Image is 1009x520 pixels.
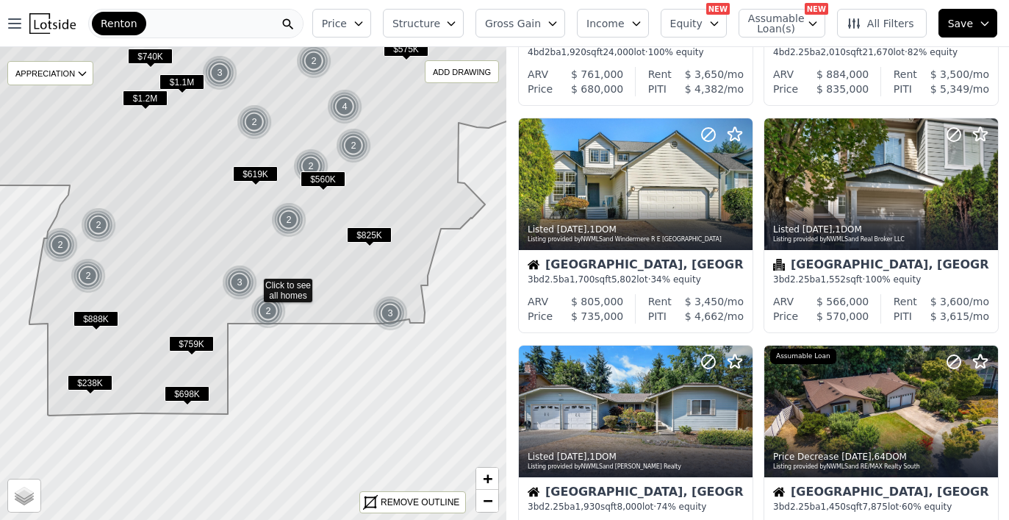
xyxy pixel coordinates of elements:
[706,3,730,15] div: NEW
[528,259,744,274] div: [GEOGRAPHIC_DATA], [GEOGRAPHIC_DATA]
[586,16,625,31] span: Income
[816,296,869,307] span: $ 566,000
[528,67,548,82] div: ARV
[518,118,752,333] a: Listed [DATE],1DOMListing provided byNWMLSand Windermere R E [GEOGRAPHIC_DATA]House[GEOGRAPHIC_DA...
[748,13,795,34] span: Assumable Loan(s)
[894,67,917,82] div: Rent
[528,294,548,309] div: ARV
[672,294,744,309] div: /mo
[894,294,917,309] div: Rent
[528,259,539,271] img: House
[169,336,214,357] div: $759K
[483,469,492,488] span: +
[863,47,894,57] span: 21,670
[169,336,214,352] span: $759K
[571,68,623,80] span: $ 761,000
[739,9,825,38] button: Assumable Loan(s)
[773,486,785,498] img: House
[528,486,539,498] img: House
[667,309,744,324] div: /mo
[475,9,565,38] button: Gross Gain
[667,82,744,96] div: /mo
[528,451,745,463] div: Listed , 1 DOM
[222,265,257,300] div: 3
[773,224,991,235] div: Listed , 1 DOM
[816,83,869,95] span: $ 835,000
[821,274,846,285] span: 1,552
[816,310,869,322] span: $ 570,000
[233,166,278,182] span: $619K
[296,43,331,79] div: 2
[336,128,371,163] div: 2
[383,9,464,38] button: Structure
[917,294,989,309] div: /mo
[81,207,117,243] img: g1.png
[373,296,409,331] img: g1.png
[322,16,347,31] span: Price
[821,502,846,512] span: 1,450
[672,67,744,82] div: /mo
[251,293,287,329] img: g1.png
[101,16,137,31] span: Renton
[327,89,363,124] img: g1.png
[373,296,408,331] div: 3
[557,224,587,235] time: 2025-09-18 23:39
[617,502,642,512] span: 8,000
[73,311,118,332] div: $888K
[773,46,989,58] div: 4 bd 2.25 ba sqft lot · 82% equity
[917,67,989,82] div: /mo
[123,90,168,112] div: $1.2M
[159,74,204,96] div: $1.1M
[71,258,106,293] div: 2
[528,46,744,58] div: 4 bd 2 ba sqft lot · 100% equity
[773,274,989,285] div: 3 bd 2.25 ba sqft · 100% equity
[611,274,636,285] span: 5,802
[301,171,345,193] div: $560K
[202,55,238,90] img: g1.png
[476,490,498,512] a: Zoom out
[773,294,794,309] div: ARV
[237,104,272,140] div: 2
[123,90,168,106] span: $1.2M
[128,49,173,64] span: $740K
[425,61,498,82] div: ADD DRAWING
[575,502,600,512] span: 1,930
[802,224,833,235] time: 2025-09-18 17:46
[43,227,78,263] div: 2
[528,224,745,235] div: Listed , 1 DOM
[165,386,209,407] div: $698K
[670,16,703,31] span: Equity
[912,82,989,96] div: /mo
[938,9,997,38] button: Save
[648,309,667,324] div: PITI
[577,9,649,38] button: Income
[661,9,727,38] button: Equity
[773,82,798,96] div: Price
[773,235,991,244] div: Listing provided by NWMLS and Real Broker LLC
[483,491,492,510] span: −
[485,16,541,31] span: Gross Gain
[528,486,744,501] div: [GEOGRAPHIC_DATA], [GEOGRAPHIC_DATA]
[251,293,286,329] div: 2
[773,259,989,274] div: [GEOGRAPHIC_DATA], [GEOGRAPHIC_DATA]
[68,375,112,396] div: $238K
[293,149,329,184] img: g1.png
[773,259,785,271] img: Condominium
[648,67,672,82] div: Rent
[948,16,973,31] span: Save
[685,83,724,95] span: $ 4,382
[528,274,744,285] div: 3 bd 2.5 ba sqft lot · 34% equity
[233,166,278,188] div: $619K
[29,13,76,34] img: Lotside
[894,82,912,96] div: PITI
[68,375,112,391] span: $238K
[930,310,969,322] span: $ 3,615
[159,74,204,90] span: $1.1M
[773,501,989,513] div: 3 bd 2.25 ba sqft lot · 60% equity
[336,128,372,163] img: g1.png
[528,235,745,244] div: Listing provided by NWMLS and Windermere R E [GEOGRAPHIC_DATA]
[570,274,595,285] span: 1,700
[327,89,362,124] div: 4
[685,310,724,322] span: $ 4,662
[805,3,828,15] div: NEW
